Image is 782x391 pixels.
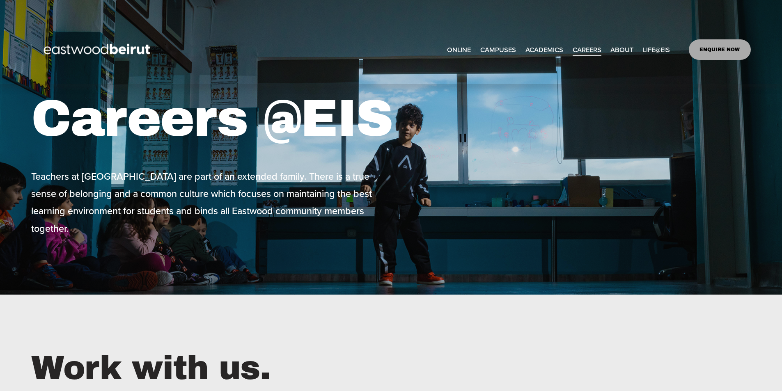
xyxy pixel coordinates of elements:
a: folder dropdown [610,43,633,57]
span: ABOUT [610,44,633,56]
img: EastwoodIS Global Site [31,29,165,71]
a: ENQUIRE NOW [689,39,751,60]
a: CAREERS [573,43,601,57]
a: ONLINE [447,43,471,57]
span: CAMPUSES [480,44,516,56]
p: Teachers at [GEOGRAPHIC_DATA] are part of an extended family. There is a true sense of belonging ... [31,168,389,237]
h1: Careers @EIS [31,88,449,150]
a: folder dropdown [480,43,516,57]
span: ACADEMICS [525,44,563,56]
a: folder dropdown [643,43,670,57]
a: folder dropdown [525,43,563,57]
h2: Work with us. [31,346,751,390]
span: LIFE@EIS [643,44,670,56]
